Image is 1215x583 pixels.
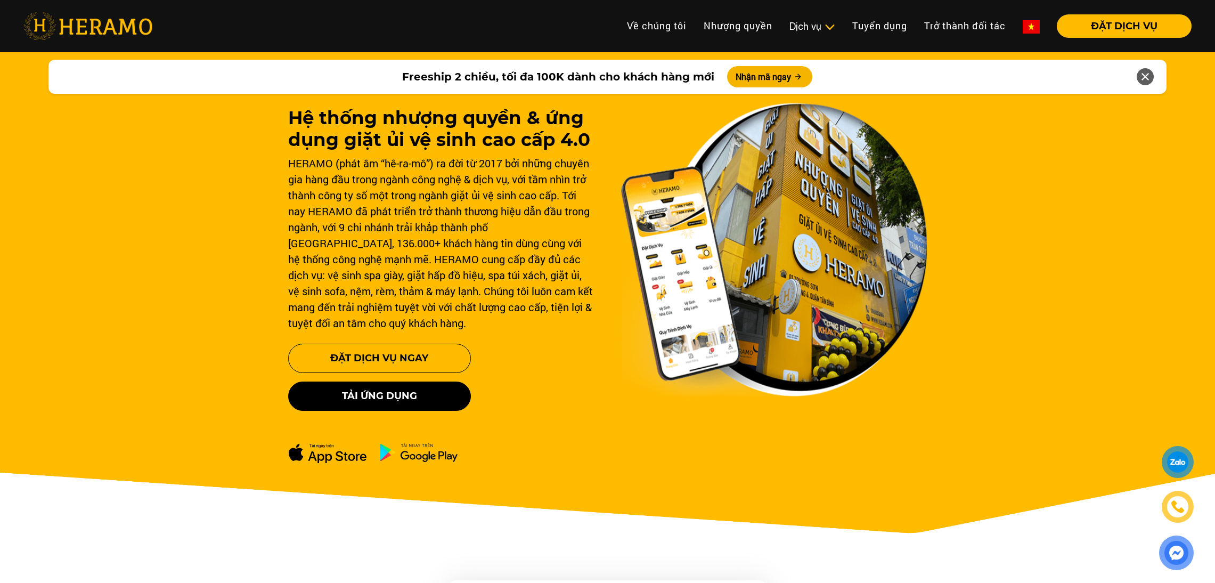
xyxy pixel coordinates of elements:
a: Tuyển dụng [844,14,916,37]
img: subToggleIcon [824,22,835,33]
img: banner [621,103,927,397]
a: Về chúng tôi [618,14,695,37]
h1: Hệ thống nhượng quyền & ứng dụng giặt ủi vệ sinh cao cấp 4.0 [288,107,595,151]
a: phone-icon [1163,492,1192,521]
img: apple-dowload [288,443,367,464]
img: heramo-logo.png [23,12,152,40]
button: Đặt Dịch Vụ Ngay [288,344,471,373]
a: Trở thành đối tác [916,14,1014,37]
button: Tải ứng dụng [288,382,471,411]
a: Nhượng quyền [695,14,781,37]
img: ch-dowload [379,443,458,462]
img: phone-icon [1170,499,1185,515]
button: ĐẶT DỊCH VỤ [1057,14,1192,38]
div: HERAMO (phát âm “hê-ra-mô”) ra đời từ 2017 bởi những chuyên gia hàng đầu trong ngành công nghệ & ... [288,155,595,331]
span: Freeship 2 chiều, tối đa 100K dành cho khách hàng mới [402,69,714,85]
a: ĐẶT DỊCH VỤ [1048,21,1192,31]
img: vn-flag.png [1023,20,1040,34]
div: Dịch vụ [789,19,835,34]
button: Nhận mã ngay [727,66,812,87]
